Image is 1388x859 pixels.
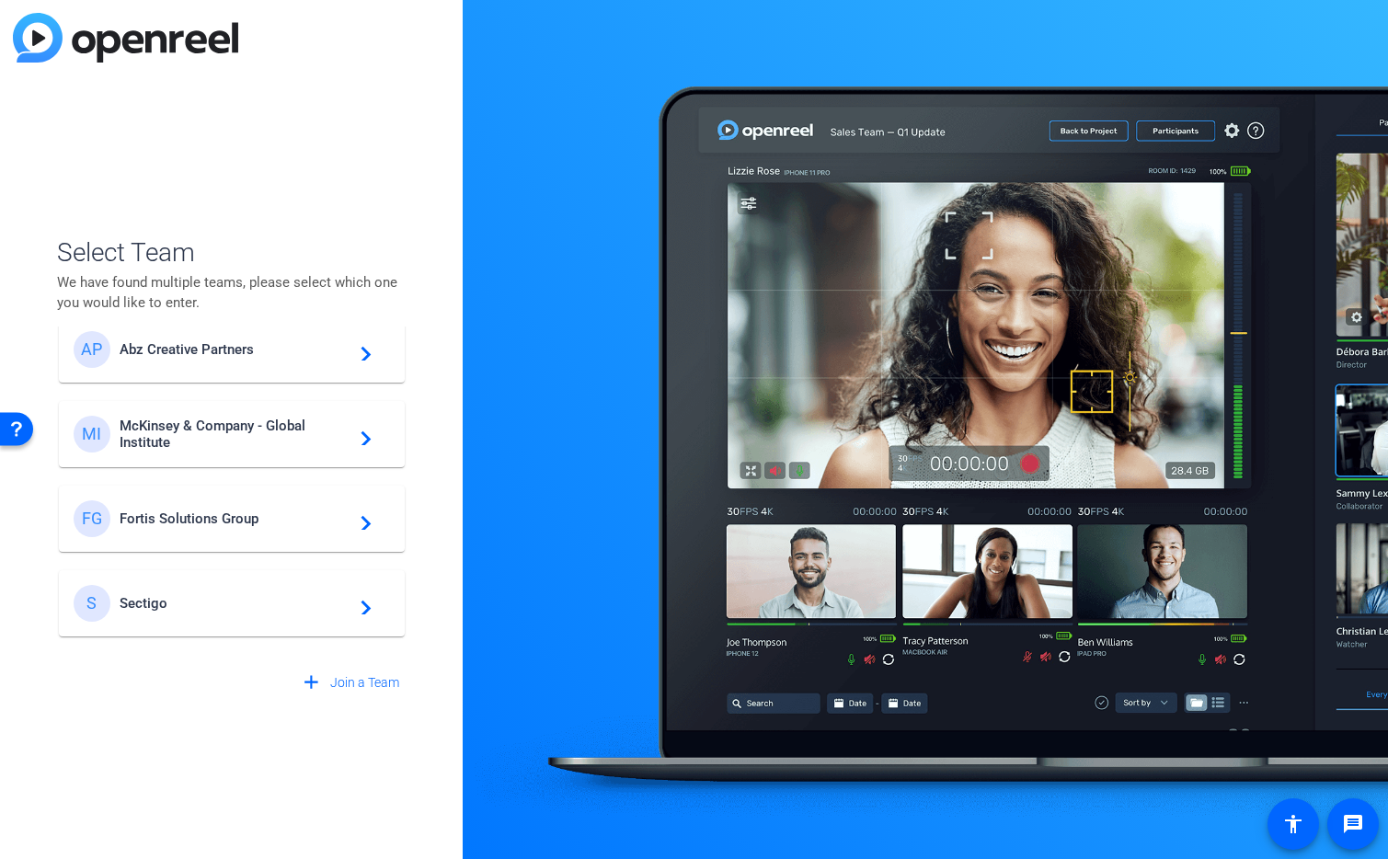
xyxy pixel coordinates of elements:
p: We have found multiple teams, please select which one you would like to enter. [57,272,407,313]
mat-icon: navigate_next [350,508,372,530]
mat-icon: message [1342,813,1364,835]
mat-icon: accessibility [1282,813,1304,835]
button: Join a Team [293,667,407,700]
mat-icon: navigate_next [350,423,372,445]
span: Select Team [57,234,407,272]
div: AP [74,331,110,368]
span: Sectigo [120,595,350,612]
div: MI [74,416,110,452]
span: Join a Team [330,673,399,693]
span: Fortis Solutions Group [120,510,350,527]
div: FG [74,500,110,537]
mat-icon: add [300,671,323,694]
img: blue-gradient.svg [13,13,238,63]
mat-icon: navigate_next [350,592,372,614]
mat-icon: navigate_next [350,338,372,361]
div: S [74,585,110,622]
span: Abz Creative Partners [120,341,350,358]
span: McKinsey & Company - Global Institute [120,418,350,451]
